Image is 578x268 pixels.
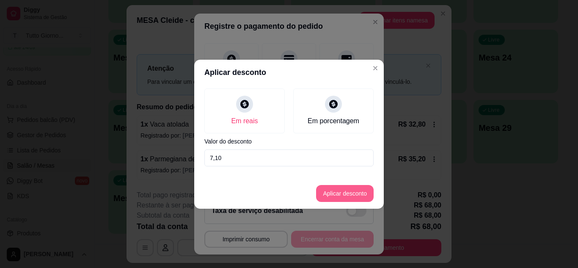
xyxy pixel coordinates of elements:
[231,116,258,126] div: Em reais
[194,60,384,85] header: Aplicar desconto
[204,138,374,144] label: Valor do desconto
[369,61,382,75] button: Close
[308,116,359,126] div: Em porcentagem
[204,149,374,166] input: Valor do desconto
[316,185,374,202] button: Aplicar desconto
